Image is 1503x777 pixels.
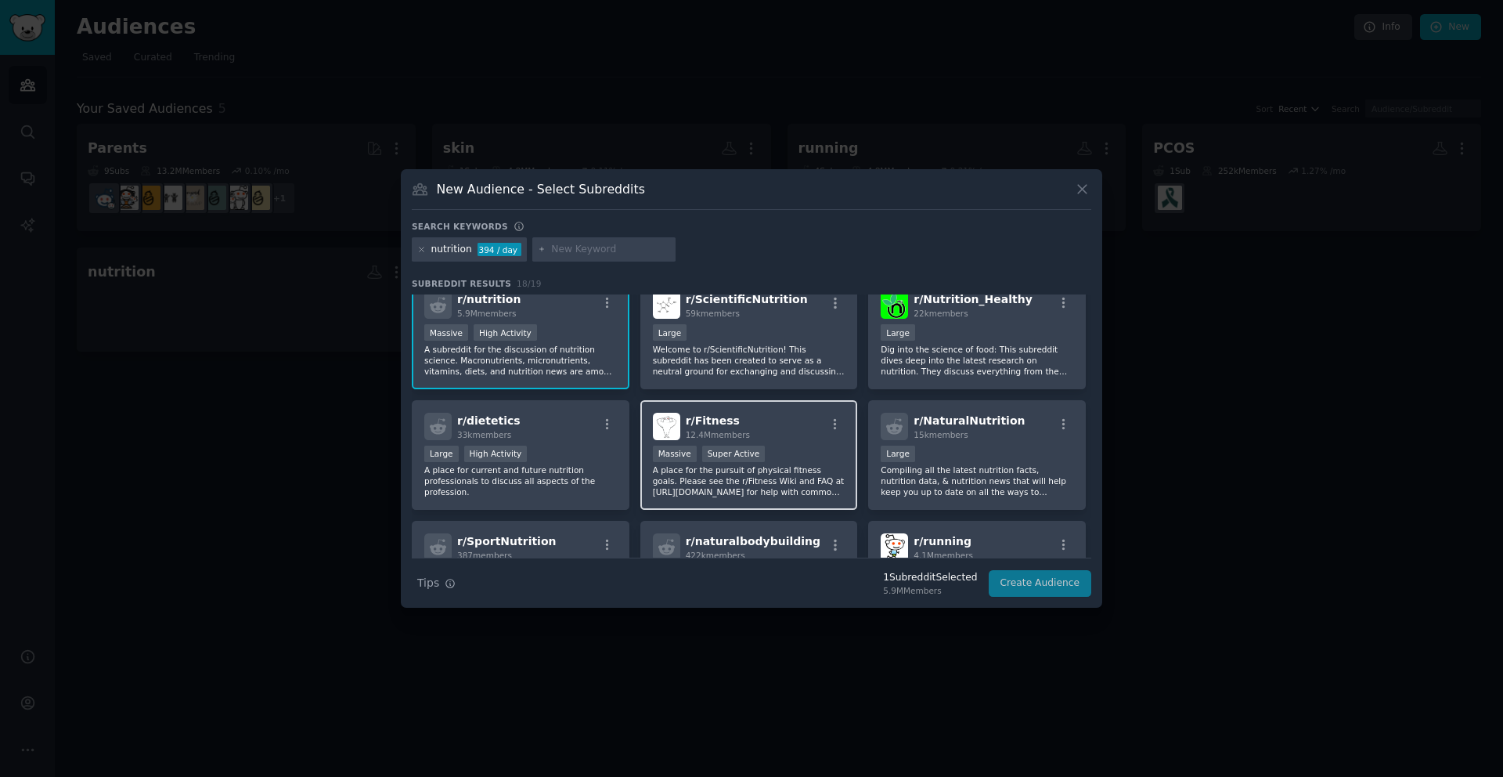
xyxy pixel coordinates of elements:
span: 422k members [686,551,745,560]
h3: Search keywords [412,221,508,232]
div: Large [881,446,915,462]
div: High Activity [464,446,528,462]
div: 394 / day [478,243,521,257]
p: Welcome to r/ScientificNutrition! This subreddit has been created to serve as a neutral ground fo... [653,344,845,377]
p: A subreddit for the discussion of nutrition science. Macronutrients, micronutrients, vitamins, di... [424,344,617,377]
div: Large [881,324,915,341]
img: Nutrition_Healthy [881,291,908,319]
span: 5.9M members [457,309,517,318]
span: 18 / 19 [517,279,542,288]
span: 59k members [686,309,740,318]
div: Large [653,324,687,341]
div: 1 Subreddit Selected [883,571,977,585]
span: 12.4M members [686,430,750,439]
img: Fitness [653,413,680,440]
div: High Activity [474,324,537,341]
div: Large [424,446,459,462]
span: r/ Fitness [686,414,740,427]
span: Subreddit Results [412,278,511,289]
img: ScientificNutrition [653,291,680,319]
span: r/ Nutrition_Healthy [914,293,1032,305]
img: running [881,533,908,561]
h3: New Audience - Select Subreddits [437,181,645,197]
span: 15k members [914,430,968,439]
span: r/ SportNutrition [457,535,557,548]
span: 22k members [914,309,968,318]
span: r/ running [914,535,971,548]
p: Dig into the science of food: This subreddit dives deep into the latest research on nutrition. Th... [881,344,1073,377]
span: r/ NaturalNutrition [914,414,1025,427]
p: A place for the pursuit of physical fitness goals. Please see the r/Fitness Wiki and FAQ at [URL]... [653,464,845,497]
div: 5.9M Members [883,585,977,596]
span: r/ naturalbodybuilding [686,535,820,548]
p: Compiling all the latest nutrition facts, nutrition data, & nutrition news that will help keep yo... [881,464,1073,497]
span: Tips [417,575,439,591]
div: nutrition [431,243,472,257]
div: Massive [653,446,697,462]
span: r/ ScientificNutrition [686,293,808,305]
p: A place for current and future nutrition professionals to discuss all aspects of the profession. [424,464,617,497]
div: Super Active [702,446,766,462]
span: r/ dietetics [457,414,521,427]
span: 387 members [457,551,512,560]
div: Massive [424,324,468,341]
span: 4.1M members [914,551,973,560]
span: r/ nutrition [457,293,521,305]
input: New Keyword [551,243,670,257]
button: Tips [412,569,461,597]
span: 33k members [457,430,511,439]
